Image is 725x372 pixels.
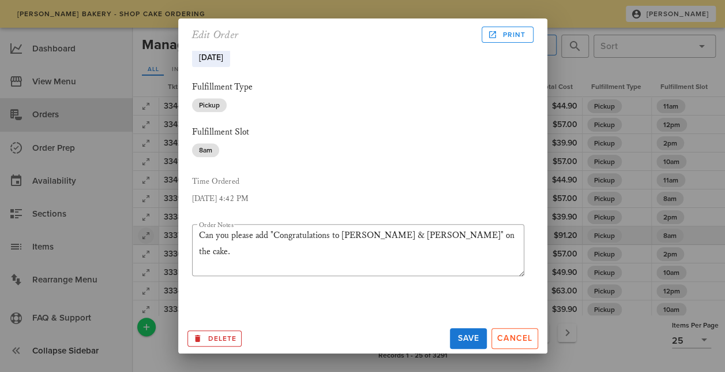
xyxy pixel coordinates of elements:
[192,126,524,139] div: Fulfillment Slot
[491,328,538,349] button: Cancel
[482,27,533,43] a: Print
[192,25,239,44] h2: Edit Order
[454,333,482,343] span: Save
[199,98,220,112] span: Pickup
[187,330,242,347] button: Archive this Record?
[199,49,223,67] span: [DATE]
[192,176,524,188] div: Time Ordered
[497,333,533,343] span: Cancel
[192,193,524,206] div: [DATE] 4:42 PM
[199,221,234,229] label: Order Notes
[490,29,525,40] span: Print
[450,328,487,349] button: Save
[199,143,212,157] span: 8am
[192,81,524,94] div: Fulfillment Type
[193,333,237,344] span: Delete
